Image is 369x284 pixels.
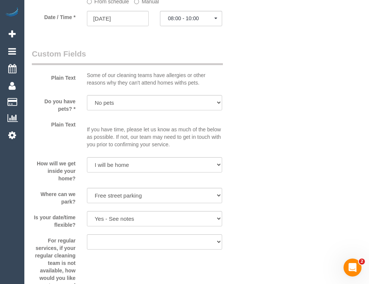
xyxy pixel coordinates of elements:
span: 2 [359,259,365,265]
p: If you have time, please let us know as much of the below as possible. If not, our team may need ... [87,118,222,148]
button: 08:00 - 10:00 [160,11,222,26]
label: Plain Text [26,118,81,128]
label: How will we get inside your home? [26,157,81,182]
p: Some of our cleaning teams have allergies or other reasons why they can't attend homes withs pets. [87,71,222,86]
label: Do you have pets? * [26,95,81,113]
label: Plain Text [26,71,81,82]
legend: Custom Fields [32,48,223,65]
label: Is your date/time flexible? [26,211,81,229]
iframe: Intercom live chat [344,259,362,277]
label: Where can we park? [26,188,81,205]
input: DD/MM/YYYY [87,11,149,26]
img: Automaid Logo [4,7,19,18]
label: Date / Time * [26,11,81,21]
span: 08:00 - 10:00 [168,15,214,21]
